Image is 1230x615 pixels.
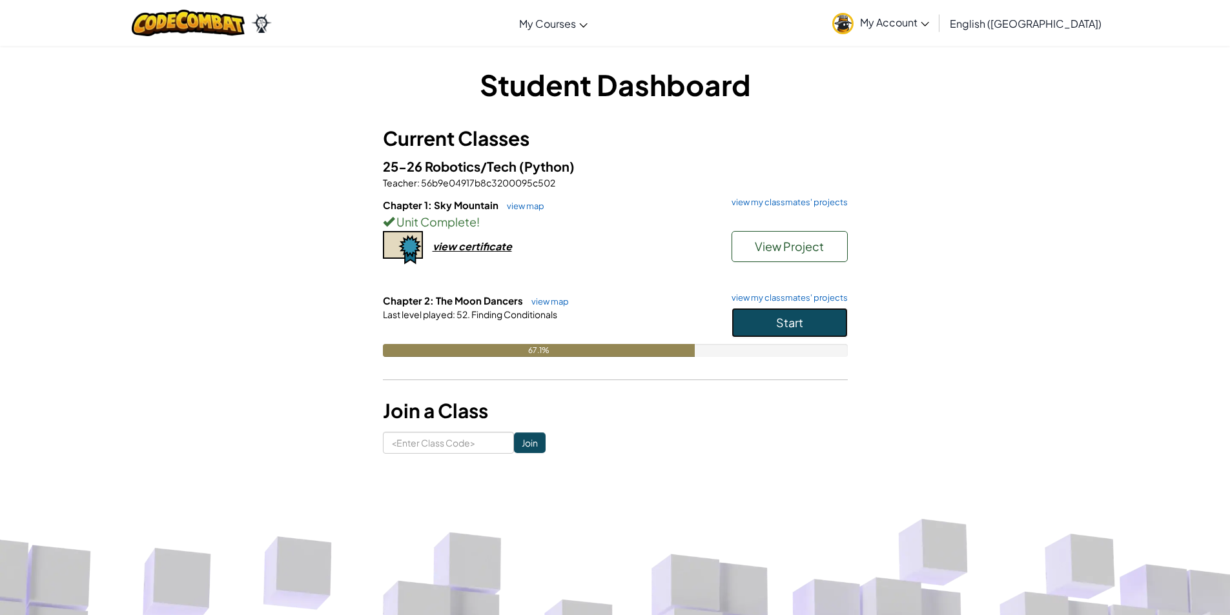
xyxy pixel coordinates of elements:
[732,231,848,262] button: View Project
[383,177,417,188] span: Teacher
[383,239,512,253] a: view certificate
[383,344,695,357] div: 67.1%
[395,214,477,229] span: Unit Complete
[732,308,848,338] button: Start
[383,294,525,307] span: Chapter 2: The Moon Dancers
[420,177,555,188] span: 56b9e04917b8c3200095c502
[514,432,546,453] input: Join
[383,396,848,425] h3: Join a Class
[433,239,512,253] div: view certificate
[725,198,848,207] a: view my classmates' projects
[417,177,420,188] span: :
[776,315,803,330] span: Start
[860,15,929,29] span: My Account
[525,296,569,307] a: view map
[519,158,575,174] span: (Python)
[470,308,557,320] span: Finding Conditionals
[383,199,500,211] span: Chapter 1: Sky Mountain
[477,214,480,229] span: !
[826,3,936,43] a: My Account
[519,17,576,30] span: My Courses
[832,13,854,34] img: avatar
[455,308,470,320] span: 52.
[383,124,848,153] h3: Current Classes
[383,432,514,454] input: <Enter Class Code>
[251,14,272,33] img: Ozaria
[132,10,245,36] img: CodeCombat logo
[513,6,594,41] a: My Courses
[943,6,1108,41] a: English ([GEOGRAPHIC_DATA])
[500,201,544,211] a: view map
[725,294,848,302] a: view my classmates' projects
[453,308,455,320] span: :
[383,158,519,174] span: 25-26 Robotics/Tech
[383,65,848,105] h1: Student Dashboard
[383,308,453,320] span: Last level played
[383,231,423,265] img: certificate-icon.png
[755,239,824,254] span: View Project
[950,17,1102,30] span: English ([GEOGRAPHIC_DATA])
